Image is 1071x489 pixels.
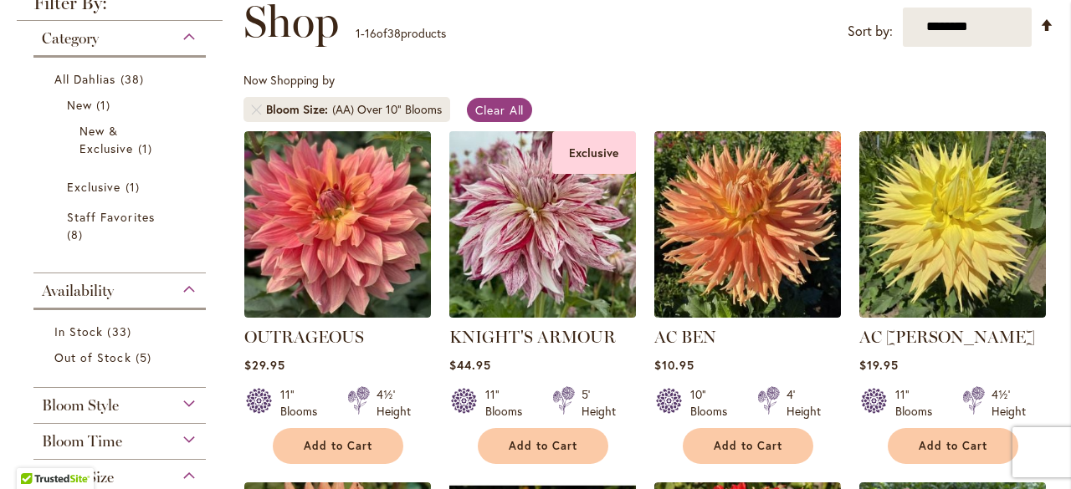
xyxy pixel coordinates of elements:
span: 1 [138,140,156,157]
span: $29.95 [244,357,285,373]
span: 38 [387,25,401,41]
span: $10.95 [654,357,694,373]
a: KNIGHT'S ARMOUR [449,327,616,347]
span: Add to Cart [714,439,782,453]
a: AC Jeri [859,305,1046,321]
a: AC BEN [654,327,716,347]
div: 5' Height [582,386,616,420]
div: 4' Height [787,386,821,420]
a: New &amp; Exclusive [79,122,164,157]
a: AC BEN [654,305,841,321]
button: Add to Cart [273,428,403,464]
a: Staff Favorites [67,208,177,243]
span: 5 [136,349,156,366]
span: Category [42,29,99,48]
span: Bloom Style [42,396,119,415]
a: In Stock 33 [54,323,189,340]
img: AC Jeri [859,131,1046,318]
a: OUTRAGEOUS [244,305,431,321]
span: Bloom Time [42,432,122,451]
a: All Dahlias [54,70,189,88]
a: New [67,96,177,114]
img: AC BEN [654,131,841,318]
div: 11" Blooms [895,386,942,420]
button: Add to Cart [478,428,608,464]
button: Add to Cart [888,428,1018,464]
p: - of products [356,20,446,47]
a: Remove Bloom Size (AA) Over 10" Blooms [252,104,262,115]
span: 16 [365,25,377,41]
div: 11" Blooms [280,386,327,420]
span: New [67,97,92,113]
a: KNIGHT'S ARMOUR Exclusive [449,305,636,321]
span: 33 [107,323,135,340]
span: 1 [356,25,361,41]
span: Staff Favorites [67,209,155,225]
div: (AA) Over 10" Blooms [332,101,442,118]
span: Add to Cart [919,439,987,453]
a: Exclusive [67,178,177,196]
span: In Stock [54,323,103,339]
span: 1 [96,96,115,114]
label: Sort by: [848,16,893,47]
span: $19.95 [859,357,899,373]
span: Out of Stock [54,349,131,365]
button: Add to Cart [683,428,813,464]
span: Add to Cart [509,439,577,453]
span: Clear All [475,102,525,118]
img: KNIGHT'S ARMOUR [444,126,640,322]
a: Out of Stock 5 [54,349,189,366]
iframe: Launch Accessibility Center [13,430,59,476]
span: 8 [67,226,87,243]
span: 38 [120,70,148,88]
span: Now Shopping by [243,72,335,88]
span: Bloom Size [266,101,332,118]
div: 10" Blooms [690,386,737,420]
span: Exclusive [67,179,120,195]
a: AC [PERSON_NAME] [859,327,1035,347]
span: Availability [42,282,114,300]
div: 4½' Height [377,386,411,420]
img: OUTRAGEOUS [244,131,431,318]
span: Add to Cart [304,439,372,453]
span: All Dahlias [54,71,116,87]
div: 4½' Height [992,386,1026,420]
div: 11" Blooms [485,386,532,420]
span: $44.95 [449,357,491,373]
div: Exclusive [552,131,636,174]
span: 1 [126,178,144,196]
span: New & Exclusive [79,123,133,156]
a: OUTRAGEOUS [244,327,364,347]
a: Clear All [467,98,533,122]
